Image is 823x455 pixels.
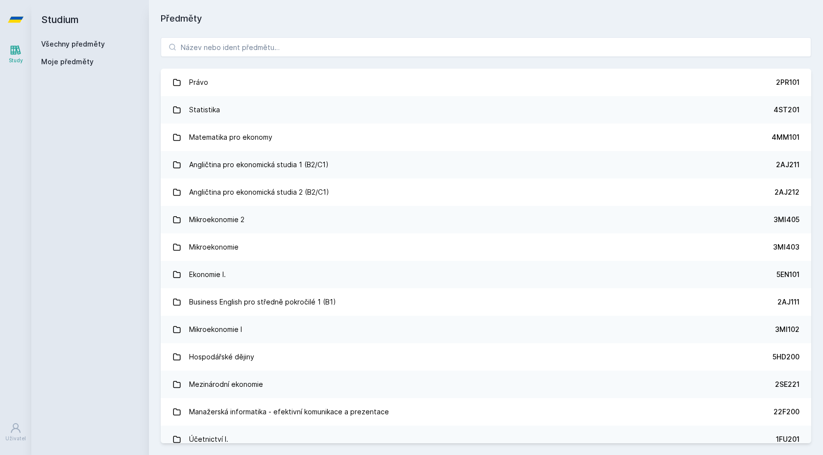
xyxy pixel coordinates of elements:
[775,325,799,334] div: 3MI102
[2,39,29,69] a: Study
[774,407,799,417] div: 22F200
[189,265,226,284] div: Ekonomie I.
[5,435,26,442] div: Uživatel
[161,178,811,206] a: Angličtina pro ekonomická studia 2 (B2/C1) 2AJ212
[189,292,336,312] div: Business English pro středně pokročilé 1 (B1)
[161,261,811,288] a: Ekonomie I. 5EN101
[161,398,811,426] a: Manažerská informatika - efektivní komunikace a prezentace 22F200
[2,417,29,447] a: Uživatel
[161,233,811,261] a: Mikroekonomie 3MI403
[41,40,105,48] a: Všechny předměty
[161,288,811,316] a: Business English pro středně pokročilé 1 (B1) 2AJ111
[776,160,799,170] div: 2AJ211
[189,73,208,92] div: Právo
[773,242,799,252] div: 3MI403
[9,57,23,64] div: Study
[189,210,244,229] div: Mikroekonomie 2
[189,127,272,147] div: Matematika pro ekonomy
[189,155,329,175] div: Angličtina pro ekonomická studia 1 (B2/C1)
[189,430,228,449] div: Účetnictví I.
[775,379,799,389] div: 2SE221
[189,347,254,367] div: Hospodářské dějiny
[161,426,811,453] a: Účetnictví I. 1FU201
[775,187,799,197] div: 2AJ212
[189,375,263,394] div: Mezinárodní ekonomie
[161,12,811,25] h1: Předměty
[161,124,811,151] a: Matematika pro ekonomy 4MM101
[774,105,799,115] div: 4ST201
[161,206,811,233] a: Mikroekonomie 2 3MI405
[776,434,799,444] div: 1FU201
[189,320,242,339] div: Mikroekonomie I
[161,316,811,343] a: Mikroekonomie I 3MI102
[161,151,811,178] a: Angličtina pro ekonomická studia 1 (B2/C1) 2AJ211
[776,77,799,87] div: 2PR101
[773,352,799,362] div: 5HD200
[189,100,220,120] div: Statistika
[161,96,811,124] a: Statistika 4ST201
[161,37,811,57] input: Název nebo ident předmětu…
[161,371,811,398] a: Mezinárodní ekonomie 2SE221
[777,297,799,307] div: 2AJ111
[776,270,799,279] div: 5EN101
[161,343,811,371] a: Hospodářské dějiny 5HD200
[161,69,811,96] a: Právo 2PR101
[189,237,239,257] div: Mikroekonomie
[774,215,799,225] div: 3MI405
[41,57,94,67] span: Moje předměty
[189,402,389,422] div: Manažerská informatika - efektivní komunikace a prezentace
[189,182,329,202] div: Angličtina pro ekonomická studia 2 (B2/C1)
[772,132,799,142] div: 4MM101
